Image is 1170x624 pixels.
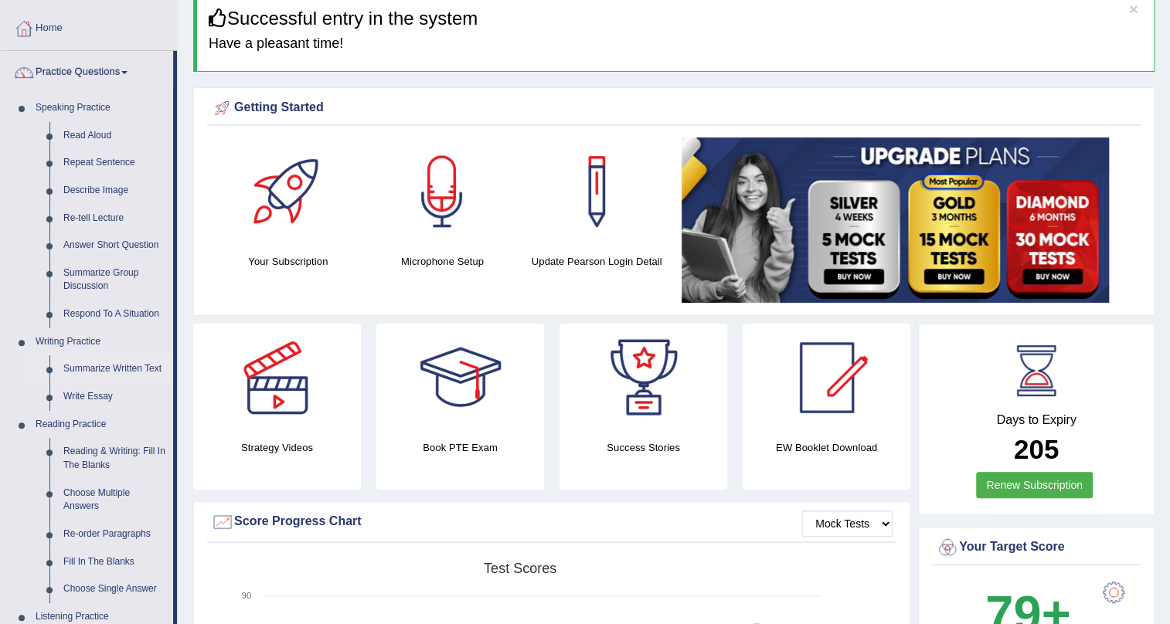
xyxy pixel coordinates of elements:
b: 205 [1014,434,1059,464]
h4: Strategy Videos [193,439,361,456]
a: Repeat Sentence [56,149,173,177]
a: Re-order Paragraphs [56,521,173,548]
h4: Days to Expiry [936,413,1137,427]
a: Choose Multiple Answers [56,480,173,521]
a: Reading & Writing: Fill In The Blanks [56,438,173,479]
text: 90 [242,591,251,600]
a: Home [1,7,177,46]
a: Respond To A Situation [56,300,173,328]
a: Speaking Practice [29,94,173,122]
button: × [1129,1,1138,17]
a: Write Essay [56,383,173,411]
a: Summarize Written Text [56,355,173,383]
a: Practice Questions [1,51,173,90]
a: Re-tell Lecture [56,205,173,232]
div: Score Progress Chart [211,510,893,534]
h4: Your Subscription [219,253,358,270]
a: Renew Subscription [976,472,1093,498]
div: Getting Started [211,97,1137,120]
a: Read Aloud [56,122,173,150]
a: Summarize Group Discussion [56,259,173,300]
a: Writing Practice [29,328,173,356]
tspan: Test scores [484,561,556,576]
h4: Microphone Setup [373,253,512,270]
h4: Have a pleasant time! [209,36,1142,52]
h4: Success Stories [559,439,727,456]
h4: Update Pearson Login Detail [527,253,666,270]
a: Describe Image [56,177,173,205]
a: Answer Short Question [56,232,173,259]
img: small5.jpg [682,137,1109,303]
h4: EW Booklet Download [743,439,910,456]
a: Choose Single Answer [56,575,173,603]
a: Fill In The Blanks [56,548,173,576]
h4: Book PTE Exam [376,439,544,456]
a: Reading Practice [29,411,173,439]
h3: Successful entry in the system [209,8,1142,29]
div: Your Target Score [936,536,1137,559]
